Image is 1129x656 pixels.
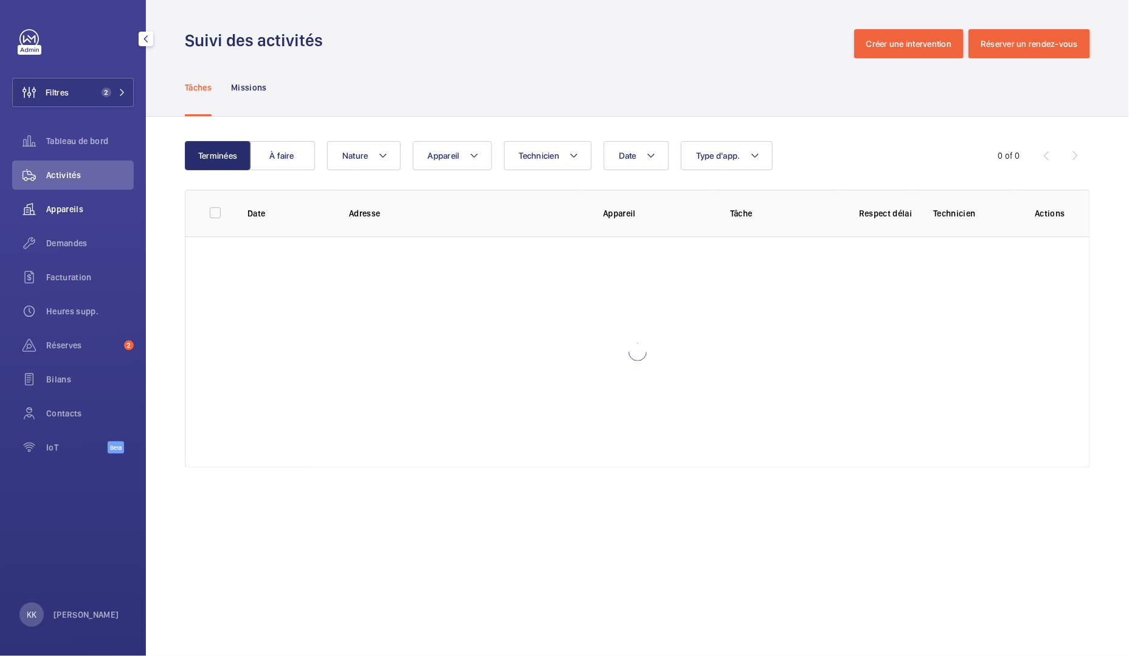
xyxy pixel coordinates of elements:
[27,609,36,621] p: KK
[933,207,1015,219] p: Technicien
[46,203,134,215] span: Appareils
[102,88,111,97] span: 2
[604,141,669,170] button: Date
[349,207,584,219] p: Adresse
[854,29,964,58] button: Créer une intervention
[46,441,108,454] span: IoT
[108,441,124,454] span: Beta
[857,207,914,219] p: Respect délai
[696,151,741,161] span: Type d'app.
[342,151,368,161] span: Nature
[504,141,592,170] button: Technicien
[185,81,212,94] p: Tâches
[46,305,134,317] span: Heures supp.
[968,29,1090,58] button: Réserver un rendez-vous
[681,141,773,170] button: Type d'app.
[46,339,119,351] span: Réserves
[998,150,1020,162] div: 0 of 0
[124,340,134,350] span: 2
[46,237,134,249] span: Demandes
[249,141,315,170] button: À faire
[185,141,250,170] button: Terminées
[185,29,330,52] h1: Suivi des activités
[46,407,134,419] span: Contacts
[619,151,637,161] span: Date
[247,207,330,219] p: Date
[428,151,460,161] span: Appareil
[231,81,267,94] p: Missions
[12,78,134,107] button: Filtres2
[413,141,492,170] button: Appareil
[327,141,401,170] button: Nature
[603,207,711,219] p: Appareil
[46,86,69,98] span: Filtres
[46,135,134,147] span: Tableau de bord
[46,169,134,181] span: Activités
[46,373,134,385] span: Bilans
[730,207,838,219] p: Tâche
[1035,207,1065,219] p: Actions
[46,271,134,283] span: Facturation
[54,609,119,621] p: [PERSON_NAME]
[519,151,560,161] span: Technicien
